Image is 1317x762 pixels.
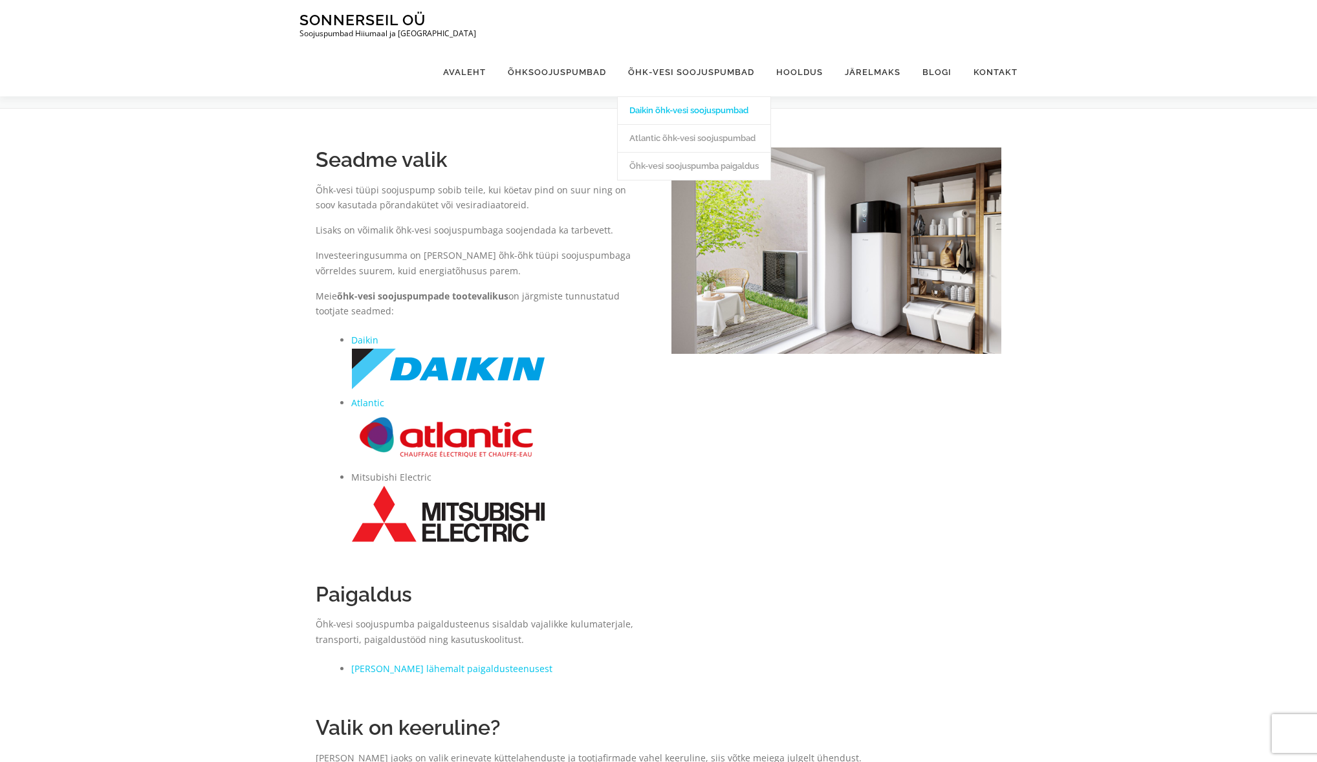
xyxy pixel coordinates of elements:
[618,152,770,180] a: Õhk-vesi soojuspumba paigaldus
[497,48,617,96] a: Õhksoojuspumbad
[351,334,378,346] a: Daikin
[351,470,646,543] li: Mitsubishi Electric
[316,715,1001,740] h2: Valik on keeruline?
[765,48,834,96] a: Hooldus
[316,582,646,607] h2: Paigaldus
[316,147,646,172] h2: Seadme valik
[671,147,1001,354] img: Daikin-Altherma-heat-pump-Image-Dailkin
[299,29,476,38] p: Soojuspumbad Hiiumaal ja [GEOGRAPHIC_DATA]
[316,288,646,320] p: Meie on järgmiste tunnustatud tootjate seadmed:
[834,48,911,96] a: Järelmaks
[432,48,497,96] a: Avaleht
[351,662,552,675] a: [PERSON_NAME] lähemalt paigaldusteenusest
[911,48,963,96] a: Blogi
[337,290,508,302] strong: õhk-vesi soojuspumpade tootevalikus
[618,124,770,152] a: Atlantic õhk-vesi soojuspumbad
[618,96,770,124] a: Daikin õhk-vesi soojuspumbad
[617,48,765,96] a: Õhk-vesi soojuspumbad
[351,397,384,409] a: Atlantic
[316,223,646,238] p: Lisaks on võimalik õhk-vesi soojuspumbaga soojendada ka tarbevett.
[316,616,646,648] p: Õhk-vesi soojuspumba paigaldusteenus sisaldab vajalikke kulumaterjale, transporti, paigaldustööd ...
[316,248,646,279] p: Investeeringusumma on [PERSON_NAME] õhk-õhk tüüpi soojuspumbaga võrreldes suurem, kuid energiatõh...
[963,48,1018,96] a: Kontakt
[316,182,646,213] p: Õhk-vesi tüüpi soojuspump sobib teile, kui köetav pind on suur ning on soov kasutada põrandakütet...
[299,11,426,28] a: Sonnerseil OÜ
